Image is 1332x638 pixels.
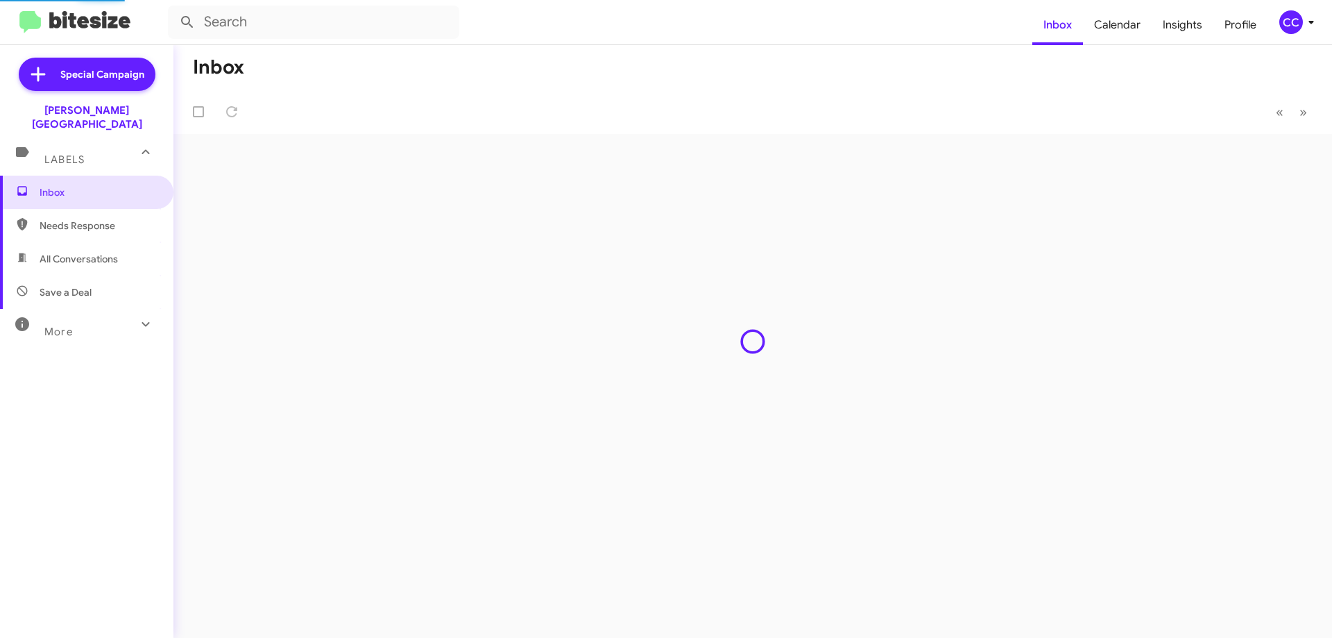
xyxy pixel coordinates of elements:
span: Labels [44,153,85,166]
button: CC [1267,10,1317,34]
a: Insights [1152,5,1213,45]
span: » [1299,103,1307,121]
span: Needs Response [40,219,157,233]
h1: Inbox [193,56,244,78]
span: Inbox [40,185,157,199]
span: All Conversations [40,252,118,266]
a: Calendar [1083,5,1152,45]
nav: Page navigation example [1268,98,1315,126]
a: Inbox [1032,5,1083,45]
button: Next [1291,98,1315,126]
div: CC [1279,10,1303,34]
a: Special Campaign [19,58,155,91]
a: Profile [1213,5,1267,45]
span: Special Campaign [60,67,144,81]
span: More [44,326,73,338]
input: Search [168,6,459,39]
button: Previous [1267,98,1292,126]
span: « [1276,103,1283,121]
span: Save a Deal [40,285,92,299]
